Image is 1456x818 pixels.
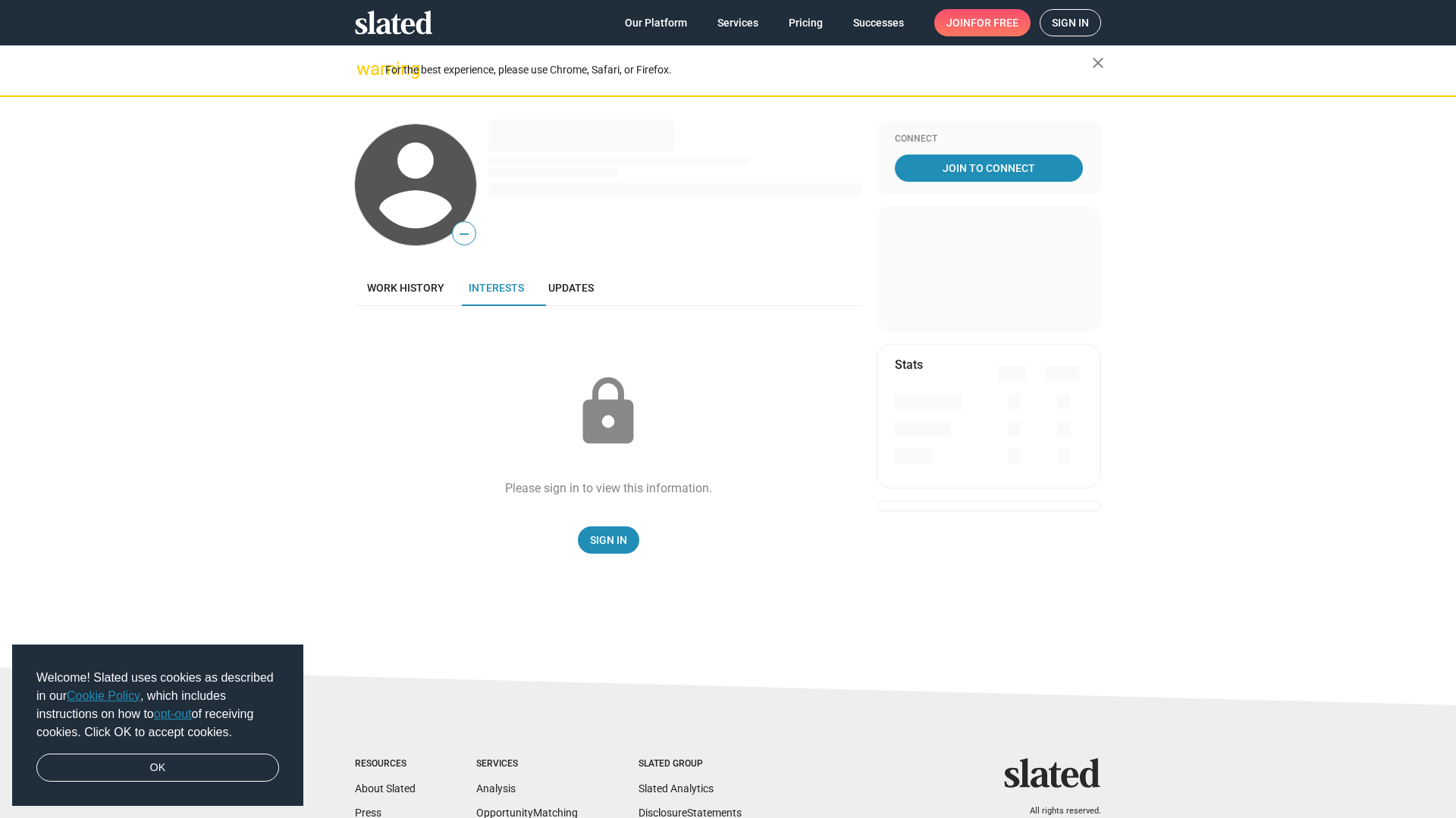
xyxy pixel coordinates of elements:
mat-icon: warning [356,60,375,78]
a: Sign in [1040,9,1101,36]
a: Joinfor free [934,9,1031,36]
span: Join To Connect [898,155,1080,182]
mat-icon: lock [570,374,646,450]
span: Sign in [1052,10,1089,36]
a: Sign In [578,526,639,554]
span: Pricing [789,9,823,36]
a: dismiss cookie message [36,754,279,782]
div: Slated Group [639,758,742,770]
span: Interests [469,282,524,294]
span: Welcome! Slated uses cookies as described in our , which includes instructions on how to of recei... [36,669,279,742]
div: Services [476,758,578,770]
a: Updates [536,270,606,306]
a: Our Platform [613,9,699,36]
a: Cookie Policy [67,689,140,702]
span: — [453,224,475,244]
div: Connect [895,133,1083,145]
mat-card-title: Stats [895,357,923,373]
a: Slated Analytics [639,782,714,795]
span: Updates [548,282,594,294]
a: Services [705,9,770,36]
a: Successes [841,9,916,36]
span: Successes [853,9,904,36]
a: About Slated [355,782,416,795]
span: Join [946,9,1018,36]
div: Please sign in to view this information. [505,480,712,496]
span: Sign In [590,526,627,554]
a: Work history [355,270,457,306]
mat-icon: close [1089,54,1107,72]
div: cookieconsent [12,645,303,807]
span: Our Platform [625,9,687,36]
span: Work history [367,282,444,294]
div: Resources [355,758,416,770]
span: for free [971,9,1018,36]
a: Join To Connect [895,155,1083,182]
a: Interests [457,270,536,306]
a: Pricing [777,9,835,36]
a: opt-out [154,707,192,720]
span: Services [717,9,758,36]
div: For the best experience, please use Chrome, Safari, or Firefox. [385,60,1092,80]
a: Analysis [476,782,516,795]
